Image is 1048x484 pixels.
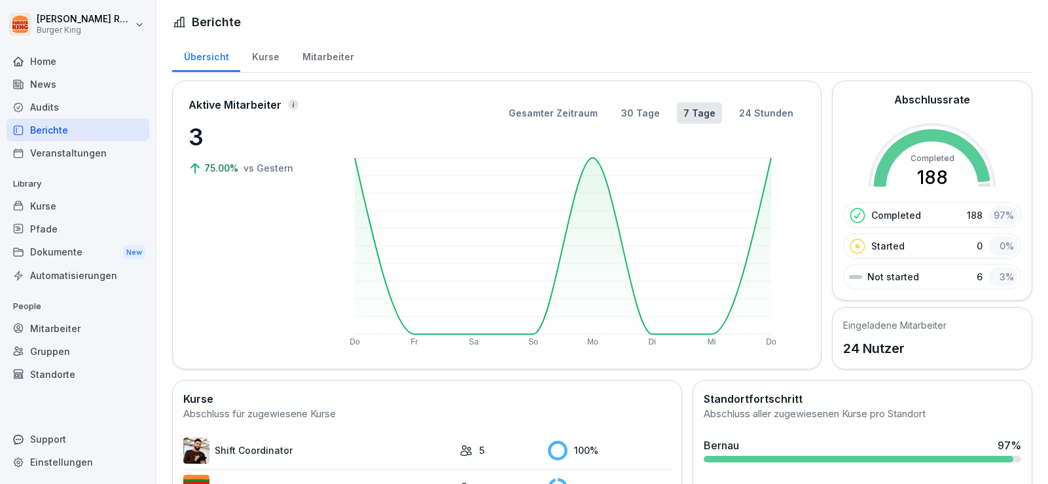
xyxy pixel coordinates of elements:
[7,96,149,119] a: Audits
[989,267,1018,286] div: 3 %
[192,13,241,31] h1: Berichte
[37,26,132,35] p: Burger King
[707,337,715,346] text: Mi
[7,141,149,164] a: Veranstaltungen
[7,195,149,217] a: Kurse
[648,337,655,346] text: Di
[240,39,291,72] a: Kurse
[7,428,149,451] div: Support
[183,407,671,422] div: Abschluss für zugewiesene Kurse
[479,443,484,457] p: 5
[766,337,776,346] text: Do
[37,14,132,25] p: [PERSON_NAME] Rohrich
[871,208,921,222] p: Completed
[7,50,149,73] a: Home
[123,245,145,260] div: New
[183,391,671,407] h2: Kurse
[704,391,1021,407] h2: Standortfortschritt
[244,161,293,175] p: vs Gestern
[843,318,947,332] h5: Eingeladene Mitarbeiter
[704,437,739,453] div: Bernau
[7,451,149,474] a: Einstellungen
[867,270,919,284] p: Not started
[7,363,149,386] a: Standorte
[732,102,800,124] button: 24 Stunden
[350,337,360,346] text: Do
[871,239,905,253] p: Started
[977,239,983,253] p: 0
[7,264,149,287] a: Automatisierungen
[704,407,1021,422] div: Abschluss aller zugewiesenen Kurse pro Standort
[172,39,240,72] a: Übersicht
[7,296,149,317] p: People
[410,337,418,346] text: Fr
[998,437,1021,453] div: 97 %
[7,73,149,96] a: News
[7,240,149,265] a: DokumenteNew
[204,161,241,175] p: 75.00%
[7,340,149,363] a: Gruppen
[183,437,209,464] img: q4kvd0p412g56irxfxn6tm8s.png
[843,339,947,358] p: 24 Nutzer
[189,119,319,155] p: 3
[587,337,598,346] text: Mo
[989,206,1018,225] div: 97 %
[7,119,149,141] a: Berichte
[698,432,1026,468] a: Bernau97%
[7,240,149,265] div: Dokumente
[548,441,671,460] div: 100 %
[7,317,149,340] a: Mitarbeiter
[7,217,149,240] a: Pfade
[677,102,722,124] button: 7 Tage
[183,437,453,464] a: Shift Coordinator
[189,97,281,113] p: Aktive Mitarbeiter
[977,270,983,284] p: 6
[469,337,479,346] text: Sa
[528,337,538,346] text: So
[291,39,365,72] a: Mitarbeiter
[894,92,970,107] h2: Abschlussrate
[7,174,149,195] p: Library
[502,102,604,124] button: Gesamter Zeitraum
[989,236,1018,255] div: 0 %
[967,208,983,222] p: 188
[615,102,666,124] button: 30 Tage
